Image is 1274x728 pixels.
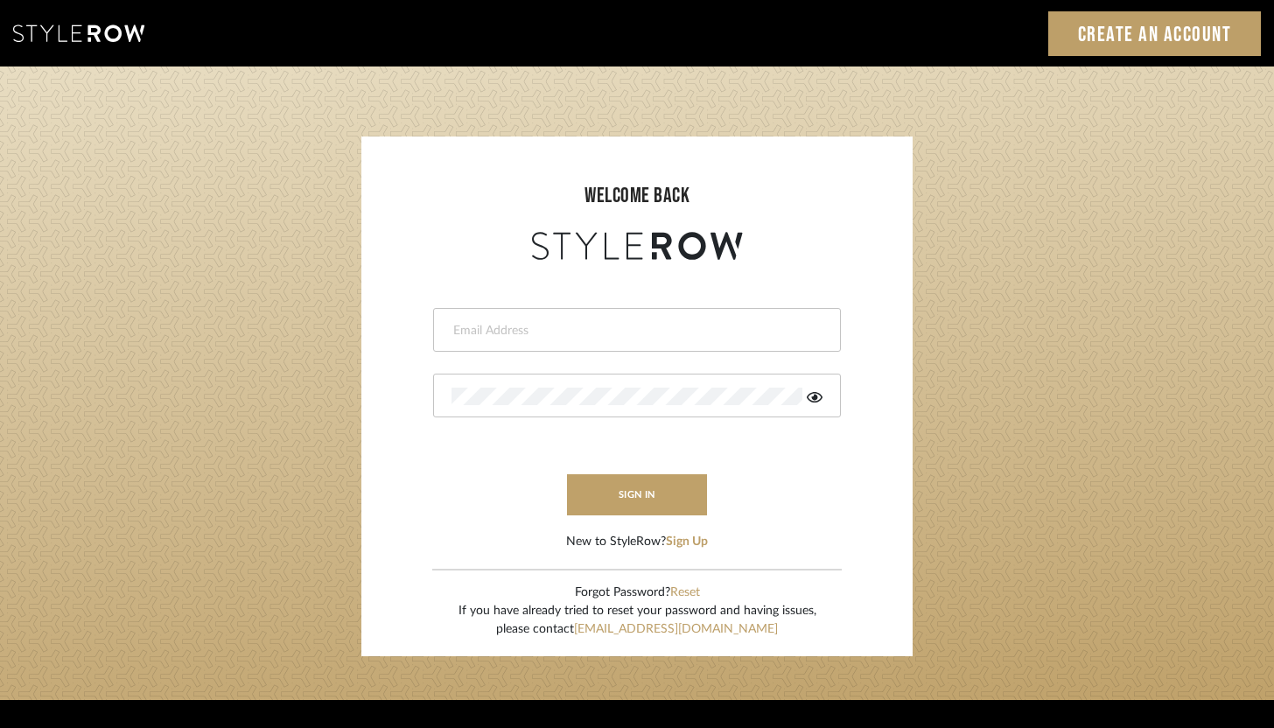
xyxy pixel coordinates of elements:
div: If you have already tried to reset your password and having issues, please contact [458,602,816,639]
div: New to StyleRow? [566,533,708,551]
button: Sign Up [666,533,708,551]
button: sign in [567,474,707,515]
div: Forgot Password? [458,584,816,602]
input: Email Address [451,322,818,339]
a: [EMAIL_ADDRESS][DOMAIN_NAME] [574,623,778,635]
button: Reset [670,584,700,602]
div: welcome back [379,180,895,212]
a: Create an Account [1048,11,1262,56]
